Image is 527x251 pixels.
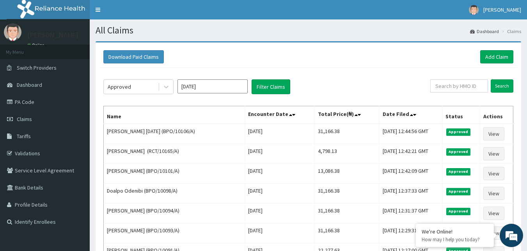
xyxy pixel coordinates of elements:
[315,223,380,243] td: 31,166.38
[96,25,521,35] h1: All Claims
[245,164,315,184] td: [DATE]
[483,187,504,200] a: View
[245,106,315,124] th: Encounter Date
[104,204,245,223] td: [PERSON_NAME] (BPO/10094/A)
[108,83,131,91] div: Approved
[422,236,488,243] p: How may I help you today?
[446,168,471,175] span: Approved
[4,23,21,41] img: User Image
[483,167,504,180] a: View
[483,226,504,240] a: View
[103,50,164,63] button: Download Paid Claims
[483,127,504,140] a: View
[446,208,471,215] span: Approved
[483,207,504,220] a: View
[17,81,42,88] span: Dashboard
[380,184,442,204] td: [DATE] 12:37:33 GMT
[245,124,315,144] td: [DATE]
[17,133,31,140] span: Tariffs
[104,124,245,144] td: [PERSON_NAME] [DATE] (BPO/10106/A)
[470,28,499,35] a: Dashboard
[315,124,380,144] td: 31,166.38
[446,188,471,195] span: Approved
[480,50,513,63] a: Add Claim
[480,106,513,124] th: Actions
[104,144,245,164] td: [PERSON_NAME] (RCT/10165/A)
[104,164,245,184] td: [PERSON_NAME] (BPO/10101/A)
[177,79,248,93] input: Select Month and Year
[104,106,245,124] th: Name
[315,204,380,223] td: 31,166.38
[500,28,521,35] li: Claims
[380,144,442,164] td: [DATE] 12:42:21 GMT
[245,184,315,204] td: [DATE]
[491,79,513,93] input: Search
[446,148,471,155] span: Approved
[380,204,442,223] td: [DATE] 12:31:37 GMT
[252,79,290,94] button: Filter Claims
[380,223,442,243] td: [DATE] 12:29:31 GMT
[315,106,380,124] th: Total Price(₦)
[27,42,46,48] a: Online
[446,128,471,135] span: Approved
[315,164,380,184] td: 13,086.38
[315,184,380,204] td: 31,166.38
[104,184,245,204] td: Doalpo Odenibi (BPO/10098/A)
[245,204,315,223] td: [DATE]
[17,116,32,123] span: Claims
[245,223,315,243] td: [DATE]
[245,144,315,164] td: [DATE]
[315,144,380,164] td: 4,798.13
[483,147,504,160] a: View
[483,6,521,13] span: [PERSON_NAME]
[469,5,479,15] img: User Image
[430,79,488,93] input: Search by HMO ID
[442,106,480,124] th: Status
[380,164,442,184] td: [DATE] 12:42:09 GMT
[380,106,442,124] th: Date Filed
[380,124,442,144] td: [DATE] 12:44:56 GMT
[17,64,57,71] span: Switch Providers
[422,228,488,235] div: We're Online!
[27,32,78,39] p: [PERSON_NAME]
[104,223,245,243] td: [PERSON_NAME] (BPO/10093/A)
